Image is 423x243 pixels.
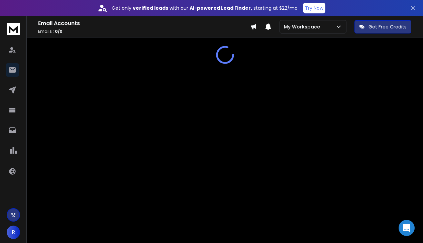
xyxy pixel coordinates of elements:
[55,28,63,34] span: 0 / 0
[7,226,20,239] button: R
[112,5,298,11] p: Get only with our starting at $22/mo
[38,29,250,34] p: Emails :
[303,3,325,13] button: Try Now
[354,20,411,33] button: Get Free Credits
[38,19,250,27] h1: Email Accounts
[190,5,252,11] strong: AI-powered Lead Finder,
[133,5,168,11] strong: verified leads
[399,220,415,236] div: Open Intercom Messenger
[7,23,20,35] img: logo
[305,5,323,11] p: Try Now
[368,23,407,30] p: Get Free Credits
[284,23,323,30] p: My Workspace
